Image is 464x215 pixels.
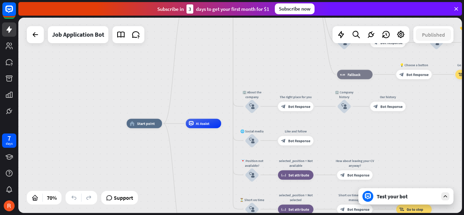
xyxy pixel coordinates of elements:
span: Set attribute [288,173,309,177]
div: days [6,141,13,146]
span: Bot Response [380,40,403,45]
i: block_set_attribute [281,207,286,212]
div: 💛 Engineers [330,31,358,35]
span: Set attribute [288,207,309,212]
div: The right place for you [274,94,317,99]
div: 🏢 About the company [238,90,266,99]
i: block_fallback [340,72,345,77]
div: 💡 Choose a button [393,62,435,67]
i: block_user_input [249,104,255,109]
div: 💛 Backend Developer [422,26,451,35]
span: AI Assist [196,121,210,126]
span: Bot Response [380,104,403,109]
a: 7 days [2,133,16,148]
div: 🏢 Company history [330,90,358,99]
i: block_bot_response [281,138,286,143]
span: Bot Response [288,138,310,143]
span: Fallback [347,72,360,77]
i: home_2 [130,121,135,126]
i: block_user_input [249,138,255,144]
i: block_user_input [249,172,255,178]
div: 70% [45,192,59,203]
i: block_bot_response [340,207,345,212]
i: block_bot_response [340,173,345,177]
span: Bot Response [288,104,310,109]
span: Bot Response [406,72,428,77]
div: 💌 Position not available? [238,158,266,168]
div: Subscribe now [275,3,315,14]
div: 🌐 Social media [238,129,266,133]
div: Short on time? Leave a message [334,193,376,202]
span: Support [114,192,133,203]
span: Go to step [407,207,423,212]
i: block_bot_response [281,104,286,109]
div: 💛 Engineers — open positions [367,26,409,35]
div: 7 [7,135,11,141]
span: Bot Response [347,207,369,212]
i: block_user_input [341,104,347,109]
i: block_user_input [341,40,347,46]
i: block_user_input [249,207,255,212]
i: block_bot_response [399,72,404,77]
div: ⏳ Short on time [238,197,266,202]
div: Like and follow [274,129,317,133]
i: block_goto [459,72,464,77]
div: Subscribe in days to get your first month for $1 [157,4,269,14]
span: Start point [137,121,155,126]
button: Published [416,29,451,41]
div: selected_position = Not selected [274,193,317,202]
div: Job Application Bot [52,26,104,43]
i: block_bot_response [373,40,378,45]
div: Our history [367,94,409,99]
div: selected_position = Not available [274,158,317,168]
div: 3 [186,4,193,14]
i: block_goto [399,207,404,212]
i: block_user_input [433,40,439,46]
div: Test your bot [377,193,438,200]
i: block_bot_response [373,104,378,109]
span: Bot Response [347,173,369,177]
div: How about leaving your CV anyway? [334,158,376,168]
i: block_set_attribute [281,173,286,177]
